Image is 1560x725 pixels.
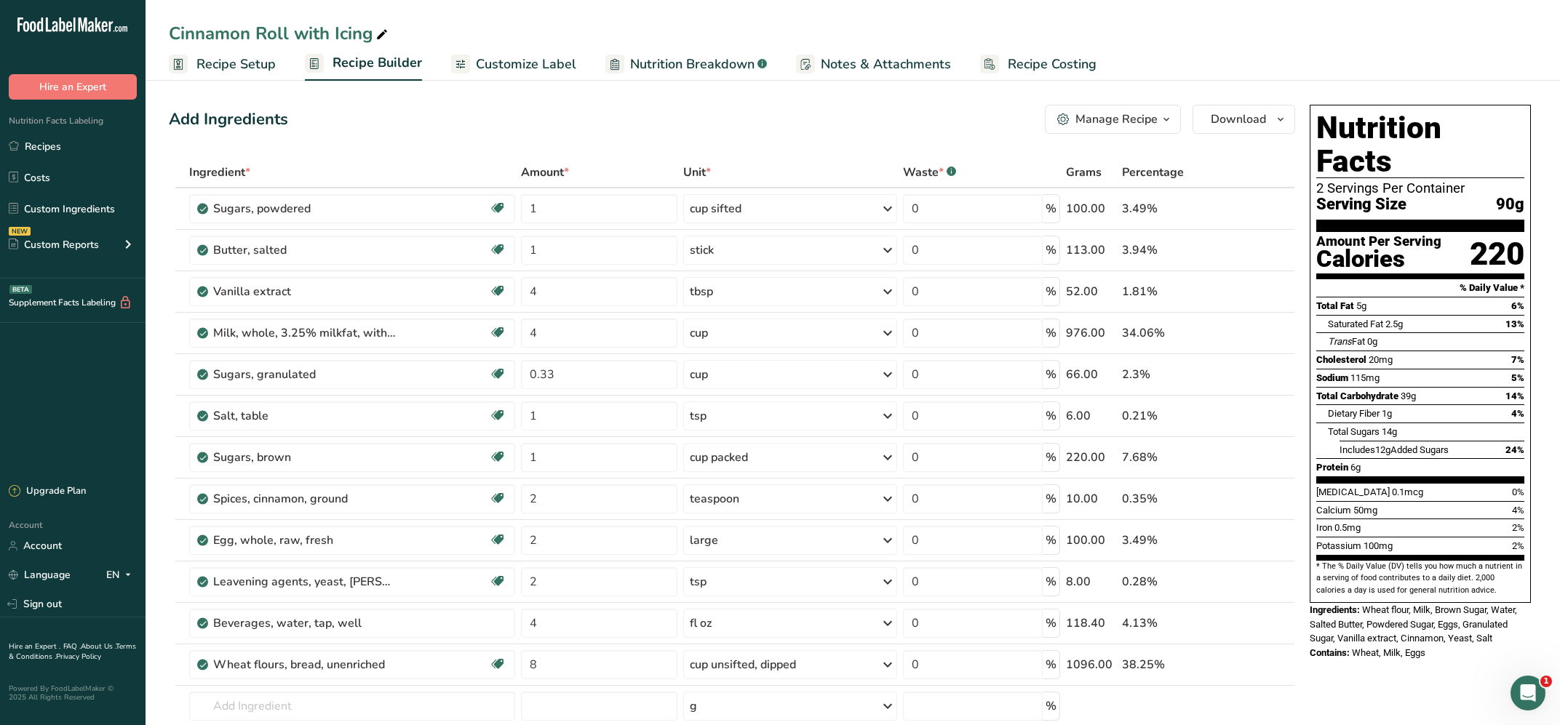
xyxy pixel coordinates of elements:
[333,53,422,73] span: Recipe Builder
[1328,336,1365,347] span: Fat
[1328,408,1380,419] span: Dietary Fiber
[56,652,101,662] a: Privacy Policy
[1008,55,1097,74] span: Recipe Costing
[690,366,708,383] div: cup
[1316,462,1348,473] span: Protein
[690,200,741,217] div: cup sifted
[1350,372,1380,383] span: 115mg
[169,20,391,47] div: Cinnamon Roll with Icing
[213,200,395,217] div: Sugars, powdered
[1334,522,1361,533] span: 0.5mg
[690,532,718,549] div: large
[9,641,60,652] a: Hire an Expert .
[169,108,288,132] div: Add Ingredients
[1316,249,1441,270] div: Calories
[213,366,395,383] div: Sugars, granulated
[1122,614,1226,632] div: 4.13%
[63,641,81,652] a: FAQ .
[690,697,697,715] div: g
[1075,111,1158,128] div: Manage Recipe
[1122,324,1226,342] div: 34.06%
[1328,336,1352,347] i: Trans
[1045,105,1181,134] button: Manage Recipe
[821,55,951,74] span: Notes & Attachments
[213,614,395,632] div: Beverages, water, tap, well
[213,449,395,466] div: Sugars, brown
[1512,540,1524,551] span: 2%
[9,227,31,236] div: NEW
[213,324,395,342] div: Milk, whole, 3.25% milkfat, without added vitamin A and [MEDICAL_DATA]
[1066,614,1116,632] div: 118.40
[1356,300,1366,311] span: 5g
[1496,196,1524,214] span: 90g
[1066,449,1116,466] div: 220.00
[213,283,395,300] div: Vanilla extract
[1066,164,1102,181] span: Grams
[1511,676,1545,710] iframe: Intercom live chat
[1066,407,1116,425] div: 6.00
[1316,111,1524,178] h1: Nutrition Facts
[1382,426,1397,437] span: 14g
[690,490,739,508] div: teaspoon
[1316,235,1441,249] div: Amount Per Serving
[690,241,714,259] div: stick
[1122,573,1226,590] div: 0.28%
[1122,656,1226,673] div: 38.25%
[189,692,515,721] input: Add Ingredient
[1340,444,1449,455] span: Includes Added Sugars
[169,48,276,81] a: Recipe Setup
[1352,647,1425,658] span: Wheat, Milk, Eggs
[796,48,951,81] a: Notes & Attachments
[9,484,86,499] div: Upgrade Plan
[1122,283,1226,300] div: 1.81%
[1316,390,1398,401] span: Total Carbohydrate
[1193,105,1295,134] button: Download
[1316,196,1406,214] span: Serving Size
[81,641,116,652] a: About Us .
[521,164,569,181] span: Amount
[1470,235,1524,273] div: 220
[1369,354,1393,365] span: 20mg
[1511,354,1524,365] span: 7%
[9,562,71,588] a: Language
[1353,505,1377,516] span: 50mg
[1316,540,1361,551] span: Potassium
[1122,241,1226,259] div: 3.94%
[1505,319,1524,329] span: 13%
[690,407,707,425] div: tsp
[1066,656,1116,673] div: 1096.00
[1066,573,1116,590] div: 8.00
[305,47,422,81] a: Recipe Builder
[196,55,276,74] span: Recipe Setup
[213,241,395,259] div: Butter, salted
[605,48,767,81] a: Nutrition Breakdown
[1401,390,1416,401] span: 39g
[1316,561,1524,596] section: * The % Daily Value (DV) tells you how much a nutrient in a serving of food contributes to a dail...
[1505,444,1524,455] span: 24%
[1364,540,1393,551] span: 100mg
[690,283,713,300] div: tbsp
[1505,390,1524,401] span: 14%
[213,656,395,673] div: Wheat flours, bread, unenriched
[1310,604,1360,615] span: Ingredients:
[1316,505,1351,516] span: Calcium
[1122,407,1226,425] div: 0.21%
[1066,200,1116,217] div: 100.00
[1066,283,1116,300] div: 52.00
[213,407,395,425] div: Salt, table
[690,573,707,590] div: tsp
[1316,354,1366,365] span: Cholesterol
[1512,522,1524,533] span: 2%
[1375,444,1390,455] span: 12g
[690,324,708,342] div: cup
[1122,366,1226,383] div: 2.3%
[1122,164,1184,181] span: Percentage
[451,48,576,81] a: Customize Label
[213,573,395,590] div: Leavening agents, yeast, [PERSON_NAME], active dry
[1122,532,1226,549] div: 3.49%
[9,237,99,252] div: Custom Reports
[1122,449,1226,466] div: 7.68%
[1511,372,1524,383] span: 5%
[213,532,395,549] div: Egg, whole, raw, fresh
[1310,604,1517,644] span: Wheat flour, Milk, Brown Sugar, Water, Salted Butter, Powdered Sugar, Eggs, Granulated Sugar, Van...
